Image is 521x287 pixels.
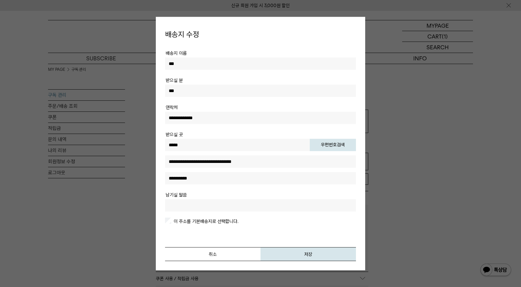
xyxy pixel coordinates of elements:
[260,247,356,261] button: 저장
[166,50,187,56] span: 배송지 이름
[166,131,183,137] span: 받으실 곳
[166,191,187,198] th: 남기실 말씀
[165,247,260,261] button: 취소
[166,104,178,110] span: 연락처
[310,139,356,151] button: 우편번호검색
[165,26,356,43] h1: 배송지 수정
[166,77,183,83] span: 받으실 분
[172,218,238,224] label: 이 주소를 기본배송지로 선택합니다.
